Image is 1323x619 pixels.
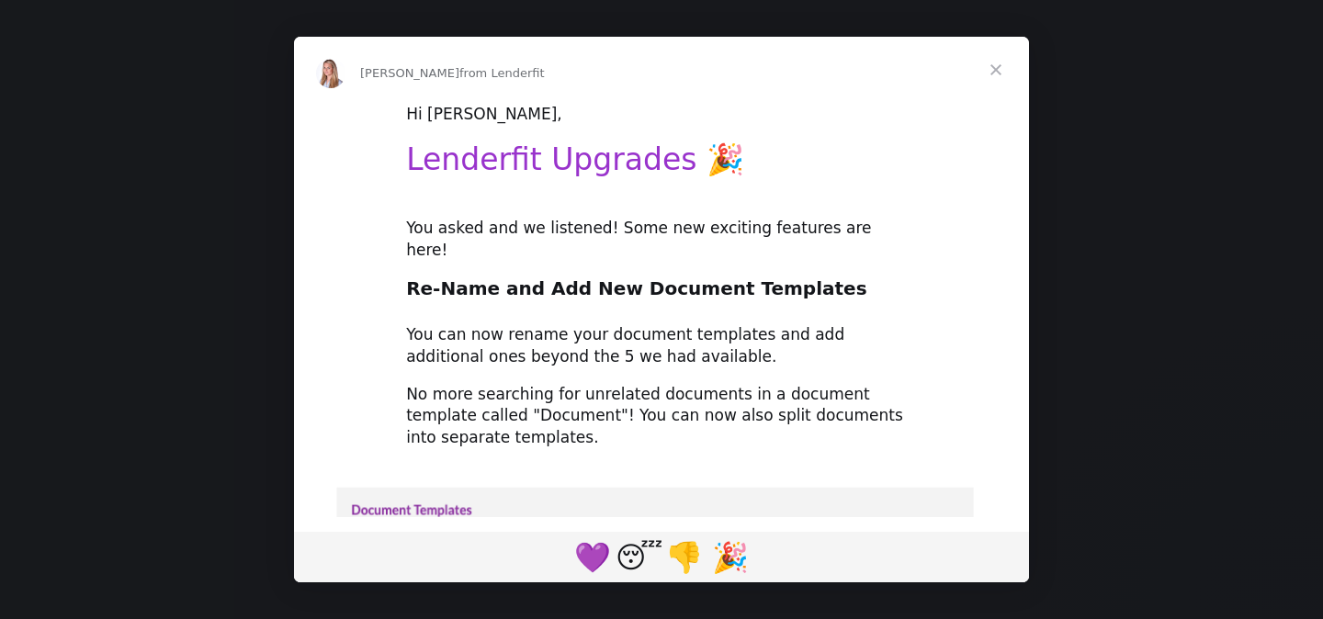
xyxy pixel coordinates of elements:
[666,540,703,575] span: 👎
[459,66,545,80] span: from Lenderfit
[406,218,917,262] div: You asked and we listened! Some new exciting features are here!
[406,141,917,190] h1: Lenderfit Upgrades 🎉
[963,37,1029,103] span: Close
[406,384,917,449] div: No more searching for unrelated documents in a document template called "Document"! You can now a...
[570,535,616,579] span: purple heart reaction
[360,66,459,80] span: [PERSON_NAME]
[406,104,917,126] div: Hi [PERSON_NAME],
[616,535,661,579] span: sleeping reaction
[707,535,753,579] span: tada reaction
[712,540,749,575] span: 🎉
[406,276,917,310] h2: Re-Name and Add New Document Templates
[316,59,345,88] img: Profile image for Allison
[616,540,662,575] span: 😴
[574,540,611,575] span: 💜
[661,535,707,579] span: 1 reaction
[406,324,917,368] div: You can now rename your document templates and add additional ones beyond the 5 we had available.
